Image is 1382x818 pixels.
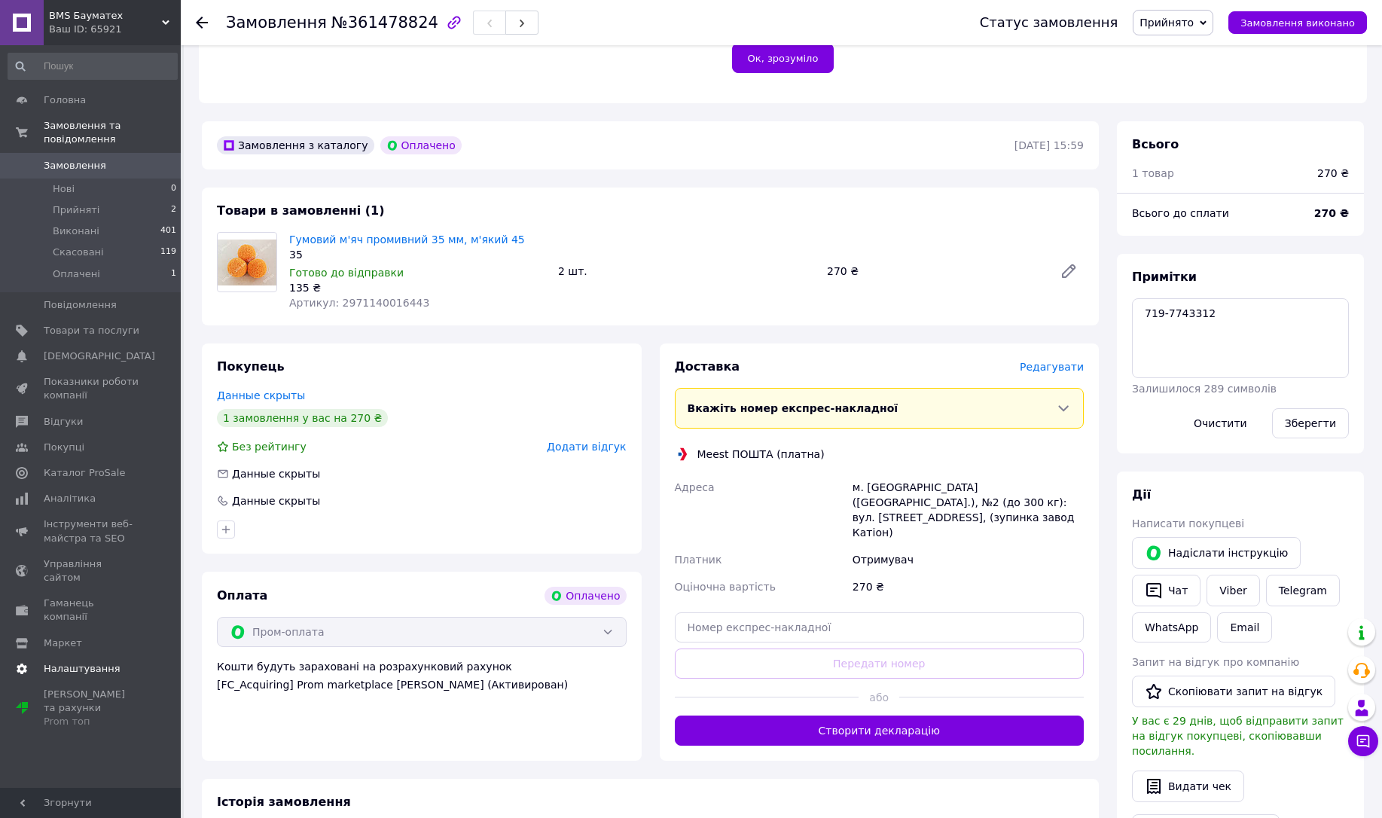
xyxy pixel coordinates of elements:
[859,690,899,705] span: або
[44,715,139,728] div: Prom топ
[1314,207,1349,219] b: 270 ₴
[217,389,305,401] a: Данные скрыты
[675,581,776,593] span: Оціночна вартість
[1132,771,1244,802] button: Видати чек
[44,557,139,585] span: Управління сайтом
[44,93,86,107] span: Головна
[547,441,626,453] span: Додати відгук
[380,136,462,154] div: Оплачено
[218,240,276,285] img: Гумовий м'яч промивний 35 мм, м'який 45
[1217,612,1272,642] button: Email
[44,597,139,624] span: Гаманець компанії
[53,203,99,217] span: Прийняті
[1266,575,1340,606] a: Telegram
[821,261,1048,282] div: 270 ₴
[732,43,834,73] button: Ок, зрозуміло
[44,415,83,429] span: Відгуки
[226,14,327,32] span: Замовлення
[217,203,385,218] span: Товари в замовленні (1)
[1132,137,1179,151] span: Всього
[8,53,178,80] input: Пошук
[850,573,1087,600] div: 270 ₴
[1054,256,1084,286] a: Редагувати
[331,14,438,32] span: №361478824
[1207,575,1259,606] a: Viber
[171,267,176,281] span: 1
[53,246,104,259] span: Скасовані
[230,493,322,508] div: Данные скрыты
[217,659,627,692] div: Кошти будуть зараховані на розрахунковий рахунок
[217,409,388,427] div: 1 замовлення у вас на 270 ₴
[850,546,1087,573] div: Отримувач
[44,298,117,312] span: Повідомлення
[217,588,267,603] span: Оплата
[49,9,162,23] span: BMS Бауматех
[44,466,125,480] span: Каталог ProSale
[748,53,819,64] span: Ок, зрозуміло
[1240,17,1355,29] span: Замовлення виконано
[232,441,307,453] span: Без рейтингу
[44,441,84,454] span: Покупці
[1181,408,1260,438] button: Очистити
[53,267,100,281] span: Оплачені
[675,481,715,493] span: Адреса
[44,324,139,337] span: Товари та послуги
[44,636,82,650] span: Маркет
[1228,11,1367,34] button: Замовлення виконано
[1132,167,1174,179] span: 1 товар
[675,359,740,374] span: Доставка
[1132,575,1200,606] button: Чат
[160,246,176,259] span: 119
[196,15,208,30] div: Повернутися назад
[289,267,404,279] span: Готово до відправки
[1132,517,1244,530] span: Написати покупцеві
[44,492,96,505] span: Аналітика
[1132,537,1301,569] button: Надіслати інструкцію
[1014,139,1084,151] time: [DATE] 15:59
[1132,270,1197,284] span: Примітки
[1132,656,1299,668] span: Запит на відгук про компанію
[675,554,722,566] span: Платник
[44,375,139,402] span: Показники роботи компанії
[171,182,176,196] span: 0
[1132,487,1151,502] span: Дії
[1132,676,1335,707] button: Скопіювати запит на відгук
[980,15,1118,30] div: Статус замовлення
[688,402,898,414] span: Вкажіть номер експрес-накладної
[171,203,176,217] span: 2
[44,688,139,729] span: [PERSON_NAME] та рахунки
[289,280,546,295] div: 135 ₴
[552,261,821,282] div: 2 шт.
[1272,408,1349,438] button: Зберегти
[53,224,99,238] span: Виконані
[44,662,121,676] span: Налаштування
[289,233,525,246] a: Гумовий м'яч промивний 35 мм, м'який 45
[44,119,181,146] span: Замовлення та повідомлення
[49,23,181,36] div: Ваш ID: 65921
[217,136,374,154] div: Замовлення з каталогу
[1348,726,1378,756] button: Чат з покупцем
[675,612,1085,642] input: Номер експрес-накладної
[1132,207,1229,219] span: Всього до сплати
[289,247,546,262] div: 35
[289,297,429,309] span: Артикул: 2971140016443
[217,359,285,374] span: Покупець
[545,587,626,605] div: Оплачено
[1132,612,1211,642] a: WhatsApp
[160,224,176,238] span: 401
[217,795,351,809] span: Історія замовлення
[675,716,1085,746] button: Створити декларацію
[232,468,320,480] span: Данные скрыты
[694,447,828,462] div: Meest ПОШТА (платна)
[1139,17,1194,29] span: Прийнято
[1132,298,1349,378] textarea: 719-7743312
[44,349,155,363] span: [DEMOGRAPHIC_DATA]
[53,182,75,196] span: Нові
[1132,715,1344,757] span: У вас є 29 днів, щоб відправити запит на відгук покупцеві, скопіювавши посилання.
[44,159,106,172] span: Замовлення
[850,474,1087,546] div: м. [GEOGRAPHIC_DATA] ([GEOGRAPHIC_DATA].), №2 (до 300 кг): вул. [STREET_ADDRESS], (зупинка завод ...
[217,677,627,692] div: [FC_Acquiring] Prom marketplace [PERSON_NAME] (Активирован)
[44,517,139,545] span: Інструменти веб-майстра та SEO
[1317,166,1349,181] div: 270 ₴
[1020,361,1084,373] span: Редагувати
